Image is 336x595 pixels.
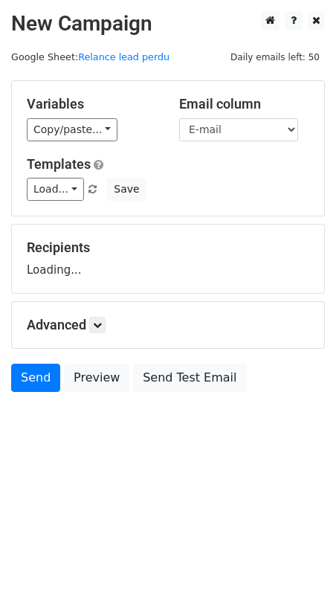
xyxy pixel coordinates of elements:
[107,178,146,201] button: Save
[64,364,129,392] a: Preview
[27,118,117,141] a: Copy/paste...
[11,11,325,36] h2: New Campaign
[11,364,60,392] a: Send
[11,51,169,62] small: Google Sheet:
[27,156,91,172] a: Templates
[133,364,246,392] a: Send Test Email
[27,317,309,333] h5: Advanced
[27,239,309,278] div: Loading...
[225,49,325,65] span: Daily emails left: 50
[27,96,157,112] h5: Variables
[179,96,309,112] h5: Email column
[27,178,84,201] a: Load...
[27,239,309,256] h5: Recipients
[78,51,169,62] a: Relance lead perdu
[225,51,325,62] a: Daily emails left: 50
